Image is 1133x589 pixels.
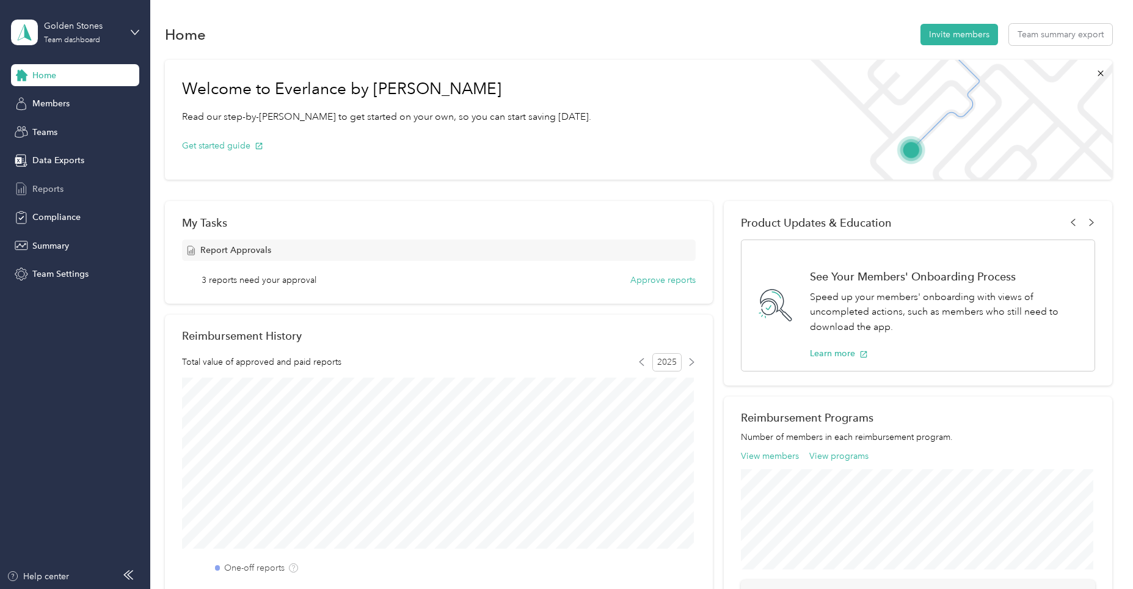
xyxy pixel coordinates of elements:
[182,109,591,125] p: Read our step-by-[PERSON_NAME] to get started on your own, so you can start saving [DATE].
[224,562,285,574] label: One-off reports
[810,347,868,360] button: Learn more
[741,431,1095,444] p: Number of members in each reimbursement program.
[32,240,69,252] span: Summary
[182,216,696,229] div: My Tasks
[182,139,263,152] button: Get started guide
[741,216,892,229] span: Product Updates & Education
[741,411,1095,424] h2: Reimbursement Programs
[741,450,799,463] button: View members
[44,37,100,44] div: Team dashboard
[32,211,81,224] span: Compliance
[7,570,69,583] button: Help center
[32,126,57,139] span: Teams
[202,274,316,287] span: 3 reports need your approval
[32,268,89,280] span: Team Settings
[44,20,120,32] div: Golden Stones
[200,244,271,257] span: Report Approvals
[182,356,341,368] span: Total value of approved and paid reports
[1065,521,1133,589] iframe: Everlance-gr Chat Button Frame
[182,329,302,342] h2: Reimbursement History
[32,154,84,167] span: Data Exports
[630,274,696,287] button: Approve reports
[182,79,591,99] h1: Welcome to Everlance by [PERSON_NAME]
[32,97,70,110] span: Members
[920,24,998,45] button: Invite members
[810,290,1082,335] p: Speed up your members' onboarding with views of uncompleted actions, such as members who still ne...
[32,69,56,82] span: Home
[798,60,1112,180] img: Welcome to everlance
[810,270,1082,283] h1: See Your Members' Onboarding Process
[1009,24,1112,45] button: Team summary export
[809,450,869,463] button: View programs
[32,183,64,196] span: Reports
[652,353,682,371] span: 2025
[165,28,206,41] h1: Home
